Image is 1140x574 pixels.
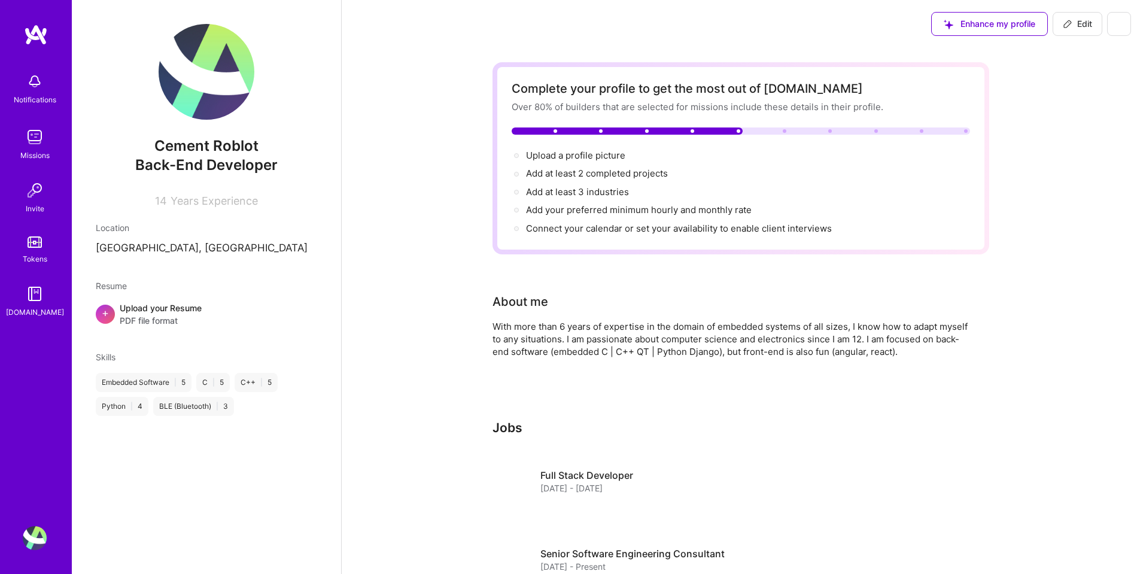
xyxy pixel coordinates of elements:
div: Upload your Resume [120,302,202,327]
div: BLE (Bluetooth) 3 [153,397,234,416]
h4: Full Stack Developer [540,469,633,482]
span: Add at least 2 completed projects [526,168,668,179]
span: | [174,378,177,387]
h3: Jobs [493,420,989,435]
img: Company logo [502,547,526,571]
span: Years Experience [171,195,258,207]
span: Add at least 3 industries [526,186,629,198]
span: PDF file format [120,314,202,327]
div: C 5 [196,373,230,392]
img: tokens [28,236,42,248]
span: | [212,378,215,387]
div: C++ 5 [235,373,278,392]
div: Over 80% of builders that are selected for missions include these details in their profile. [512,101,970,113]
img: User Avatar [159,24,254,120]
span: Edit [1063,18,1092,30]
div: Invite [26,202,44,215]
div: Location [96,221,317,234]
span: Upload a profile picture [526,150,625,161]
span: Resume [96,281,127,291]
div: Missions [20,149,50,162]
div: [DOMAIN_NAME] [6,306,64,318]
button: Enhance my profile [931,12,1048,36]
div: Tokens [23,253,47,265]
span: | [260,378,263,387]
div: +Upload your ResumePDF file format [96,302,317,327]
span: [DATE] - Present [540,560,606,573]
div: Notifications [14,93,56,106]
span: Cement Roblot [96,137,317,155]
img: Company logo [502,469,526,493]
span: 14 [155,195,167,207]
img: logo [24,24,48,45]
span: + [102,306,109,319]
p: [GEOGRAPHIC_DATA], [GEOGRAPHIC_DATA] [96,241,317,256]
img: User Avatar [23,526,47,550]
span: [DATE] - [DATE] [540,482,603,494]
div: With more than 6 years of expertise in the domain of embedded systems of all sizes, I know how to... [493,320,971,358]
span: | [130,402,133,411]
span: | [216,402,218,411]
span: Skills [96,352,115,362]
div: Python 4 [96,397,148,416]
span: Back-End Developer [135,156,278,174]
div: Complete your profile to get the most out of [DOMAIN_NAME] [512,81,970,96]
span: Connect your calendar or set your availability to enable client interviews [526,223,832,234]
img: teamwork [23,125,47,149]
h4: Senior Software Engineering Consultant [540,547,725,560]
i: icon SuggestedTeams [944,20,953,29]
div: About me [493,293,548,311]
img: bell [23,69,47,93]
span: Enhance my profile [944,18,1035,30]
a: User Avatar [20,526,50,550]
button: Edit [1053,12,1102,36]
img: guide book [23,282,47,306]
span: Add your preferred minimum hourly and monthly rate [526,204,752,215]
img: Invite [23,178,47,202]
div: Embedded Software 5 [96,373,191,392]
